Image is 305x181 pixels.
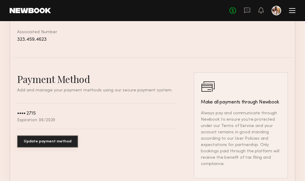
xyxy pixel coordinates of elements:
span: 323.459.4623 [17,37,47,42]
h2: Payment Method [17,72,176,85]
button: Update payment method [17,135,78,148]
h3: Make all payments through Newbook [201,99,281,106]
div: •••• 2715 [17,111,36,116]
p: Add and manage your payment methods using our secure payment system. [17,88,176,93]
div: Associated Number [17,29,288,43]
p: Always pay and communicate through Newbook to ensure you’re protected under our Terms of Service ... [201,110,281,167]
div: Expiration: 06/2029 [17,118,55,122]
